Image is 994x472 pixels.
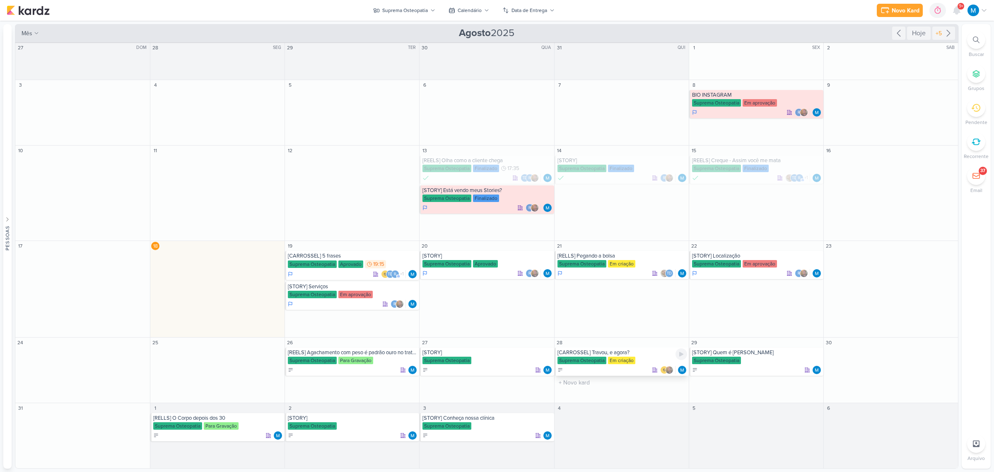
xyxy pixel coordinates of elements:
[459,27,491,39] strong: Agosto
[556,377,687,388] input: + Novo kard
[743,165,769,172] div: Finalizado
[528,176,531,180] p: r
[967,5,979,16] img: MARIANA MIRANDA
[543,204,552,212] img: MARIANA MIRANDA
[665,269,673,277] div: Thais de carvalho
[3,24,12,469] button: Pessoas
[391,300,399,308] div: rolimaba30@gmail.com
[526,174,534,182] div: rolimaba30@gmail.com
[690,338,698,347] div: 29
[557,349,687,356] div: [CARROSSEL] Travou, e agora?
[785,174,794,182] img: Sarah Violante
[420,44,429,52] div: 30
[795,108,810,117] div: Colaboradores: rolimaba30@gmail.com, Eduardo Rodrigues Campos
[825,146,833,155] div: 16
[522,176,527,180] p: Td
[16,338,24,347] div: 24
[422,433,428,438] div: A Fazer
[813,108,821,117] img: MARIANA MIRANDA
[422,187,552,194] div: [STORY] Está vendo meus Stories?
[422,204,427,211] div: Em Andamento
[151,146,159,155] div: 11
[692,99,741,107] div: Suprema Osteopatia
[288,349,417,356] div: [REELS] Agachamento com peso é padrão ouro no tratamento de dor na lombar
[422,174,429,182] div: Finalizado
[422,253,552,259] div: [STORY]
[678,366,686,374] div: Responsável: MARIANA MIRANDA
[543,174,552,182] div: Responsável: MARIANA MIRANDA
[665,366,673,374] img: Eduardo Rodrigues Campos
[422,195,471,202] div: Suprema Osteopatia
[526,269,541,277] div: Colaboradores: rolimaba30@gmail.com, Eduardo Rodrigues Campos
[678,269,686,277] div: Responsável: MARIANA MIRANDA
[153,415,283,421] div: [RELLS] O Corpo depois dos 30
[660,366,668,374] img: IDBOX - Agência de Design
[692,165,741,172] div: Suprema Osteopatia
[555,146,564,155] div: 14
[338,291,373,298] div: Em aprovação
[7,5,50,15] img: kardz.app
[663,176,666,180] p: r
[381,270,406,278] div: Colaboradores: IDBOX - Agência de Design, Thais de carvalho, rolimaba30@gmail.com, Eduardo Rodrig...
[795,174,803,182] div: rolimaba30@gmail.com
[825,44,833,52] div: 2
[288,433,294,438] div: A Fazer
[204,422,239,430] div: Para Gravação
[665,174,673,182] img: Eduardo Rodrigues Campos
[543,366,552,374] div: Responsável: MARIANA MIRANDA
[690,81,698,89] div: 8
[543,269,552,277] div: Responsável: MARIANA MIRANDA
[22,29,32,38] span: mês
[692,109,697,116] div: Em Andamento
[970,187,982,194] p: Email
[692,349,822,356] div: [STORY] Quem é Eduardo
[16,404,24,412] div: 31
[286,44,294,52] div: 29
[690,242,698,250] div: 22
[16,81,24,89] div: 3
[288,253,417,259] div: [CARROSSEL] 5 frases
[557,260,606,268] div: Suprema Osteopatia
[381,270,389,278] img: IDBOX - Agência de Design
[692,157,822,164] div: [REELS] Creque - Assim você me mata
[825,81,833,89] div: 9
[678,174,686,182] img: MARIANA MIRANDA
[422,260,471,268] div: Suprema Osteopatia
[676,348,687,360] div: Ligar relógio
[557,270,562,277] div: Em Andamento
[286,338,294,347] div: 26
[288,415,417,421] div: [STORY]
[967,455,985,462] p: Arquivo
[286,146,294,155] div: 12
[422,270,427,277] div: Em Andamento
[373,261,384,267] span: 19:15
[531,204,539,212] img: Eduardo Rodrigues Campos
[386,270,394,278] div: Thais de carvalho
[391,270,399,278] div: rolimaba30@gmail.com
[408,366,417,374] img: MARIANA MIRANDA
[399,271,404,277] span: +1
[690,146,698,155] div: 15
[692,174,699,182] div: Finalizado
[288,291,337,298] div: Suprema Osteopatia
[396,300,404,308] img: Eduardo Rodrigues Campos
[420,146,429,155] div: 13
[151,44,159,52] div: 28
[422,165,471,172] div: Suprema Osteopatia
[825,404,833,412] div: 6
[795,269,810,277] div: Colaboradores: rolimaba30@gmail.com, Eduardo Rodrigues Campos
[660,269,668,277] img: Sarah Violante
[813,366,821,374] div: Responsável: MARIANA MIRANDA
[338,260,363,268] div: Aprovado
[288,301,293,307] div: Em Andamento
[543,366,552,374] img: MARIANA MIRANDA
[16,146,24,155] div: 10
[812,44,823,51] div: SEX
[394,272,396,277] p: r
[526,269,534,277] div: rolimaba30@gmail.com
[692,270,697,277] div: Em Andamento
[692,253,822,259] div: [STORY] Localização
[660,174,676,182] div: Colaboradores: rolimaba30@gmail.com, Eduardo Rodrigues Campos
[743,99,777,107] div: Em aprovação
[813,174,821,182] div: Responsável: MARIANA MIRANDA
